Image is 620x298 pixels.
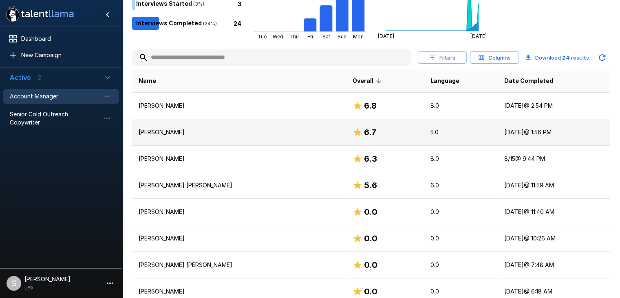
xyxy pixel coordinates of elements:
[139,287,340,296] p: [PERSON_NAME]
[377,33,394,39] tspan: [DATE]
[139,234,340,242] p: [PERSON_NAME]
[234,19,241,27] p: 24
[504,76,553,86] span: Date Completed
[497,146,610,172] td: 8/15 @ 9:44 PM
[497,119,610,146] td: [DATE] @ 1:56 PM
[594,49,610,66] button: Updated Today - 3:53 PM
[338,33,346,40] tspan: Sun
[364,179,377,192] h6: 5.6
[562,54,570,61] b: 24
[418,51,467,64] button: Filters
[470,51,519,64] button: Columns
[430,234,491,242] p: 0.0
[430,181,491,189] p: 6.0
[139,208,340,216] p: [PERSON_NAME]
[364,126,376,139] h6: 6.7
[430,261,491,269] p: 0.0
[139,181,340,189] p: [PERSON_NAME] [PERSON_NAME]
[353,76,384,86] span: Overall
[364,232,377,245] h6: 0.0
[364,99,377,112] h6: 6.8
[364,258,377,271] h6: 0.0
[497,93,610,119] td: [DATE] @ 2:54 PM
[497,199,610,225] td: [DATE] @ 11:40 AM
[364,205,377,218] h6: 0.0
[289,33,299,40] tspan: Thu
[139,102,340,110] p: [PERSON_NAME]
[364,152,377,165] h6: 6.3
[497,225,610,252] td: [DATE] @ 10:26 AM
[139,261,340,269] p: [PERSON_NAME] [PERSON_NAME]
[273,33,283,40] tspan: Wed
[307,33,313,40] tspan: Fri
[139,128,340,136] p: [PERSON_NAME]
[353,33,364,40] tspan: Mon
[430,76,459,86] span: Language
[522,49,592,66] button: Download 24 results
[430,102,491,110] p: 8.0
[364,285,377,298] h6: 0.0
[139,155,340,163] p: [PERSON_NAME]
[139,76,156,86] span: Name
[470,33,487,39] tspan: [DATE]
[258,33,267,40] tspan: Tue
[430,208,491,216] p: 0.0
[497,172,610,199] td: [DATE] @ 11:59 AM
[430,287,491,296] p: 0.0
[497,252,610,278] td: [DATE] @ 7:48 AM
[322,33,330,40] tspan: Sat
[430,155,491,163] p: 8.0
[430,128,491,136] p: 5.0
